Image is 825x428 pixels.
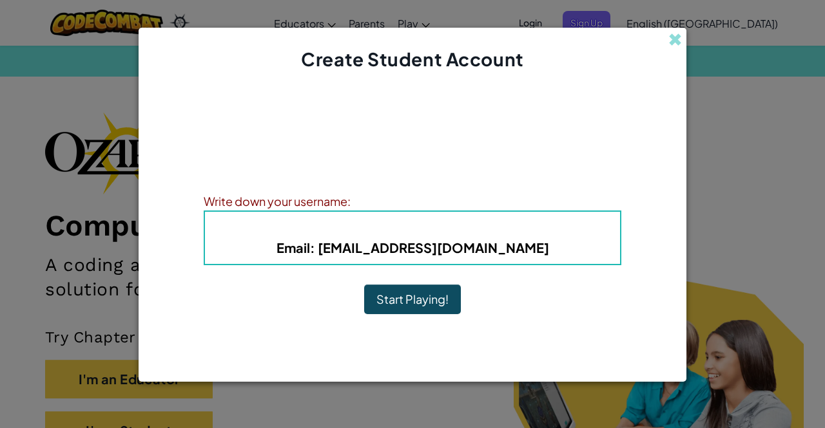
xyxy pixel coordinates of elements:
[204,192,621,210] div: Write down your username:
[364,284,461,314] button: Start Playing!
[204,145,621,176] p: Write down your information so that you don't forget it. Your teacher can also help you reset you...
[301,48,523,70] span: Create Student Account
[322,220,389,235] span: Username
[277,239,310,256] span: Email
[277,239,549,256] b: : [EMAIL_ADDRESS][DOMAIN_NAME]
[322,220,503,235] b: : SantiagoB19029
[351,113,474,133] h4: Account Created!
